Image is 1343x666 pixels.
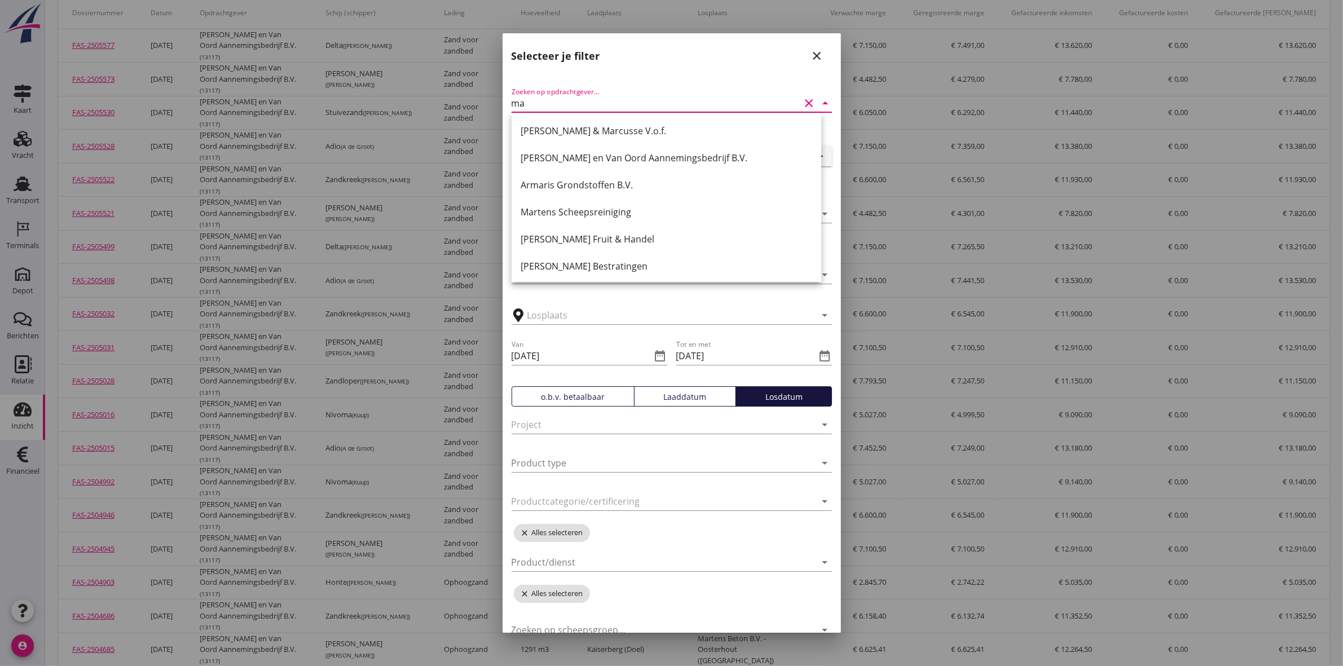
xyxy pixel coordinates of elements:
i: arrow_drop_down [818,207,832,220]
i: clear [803,96,816,110]
span: Alles selecteren [514,585,590,603]
i: date_range [654,349,667,363]
input: Tot en met [676,347,816,365]
div: Martens Scheepsreiniging [521,205,812,219]
div: [PERSON_NAME] & Marcusse V.o.f. [521,124,812,138]
div: [PERSON_NAME] en Van Oord Aannemingsbedrijf B.V. [521,151,812,165]
div: Armaris Grondstoffen B.V. [521,178,812,192]
i: arrow_drop_down [818,308,832,322]
button: Losdatum [736,386,832,407]
input: Product type [512,454,800,472]
i: arrow_drop_down [818,555,832,569]
input: Losplaats [527,306,800,324]
i: close [811,49,824,63]
span: Alles selecteren [514,524,590,542]
button: o.b.v. betaalbaar [512,386,635,407]
div: [PERSON_NAME] Fruit & Handel [521,232,812,246]
input: Zoeken op opdrachtgever... [512,94,800,112]
button: Laaddatum [634,386,736,407]
h2: Selecteer je filter [512,48,600,64]
i: date_range [818,349,832,363]
div: o.b.v. betaalbaar [517,391,629,403]
i: arrow_drop_down [818,456,832,470]
i: close [521,528,532,537]
div: Laaddatum [639,391,731,403]
i: arrow_drop_down [818,623,832,637]
i: arrow_drop_down [818,268,832,281]
div: [PERSON_NAME] Bestratingen [521,259,812,273]
i: arrow_drop_down [818,96,832,110]
div: Losdatum [741,391,827,403]
i: arrow_drop_down [818,495,832,508]
input: Van [512,347,651,365]
i: close [521,589,532,598]
input: Project [512,416,800,434]
i: arrow_drop_down [818,418,832,431]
